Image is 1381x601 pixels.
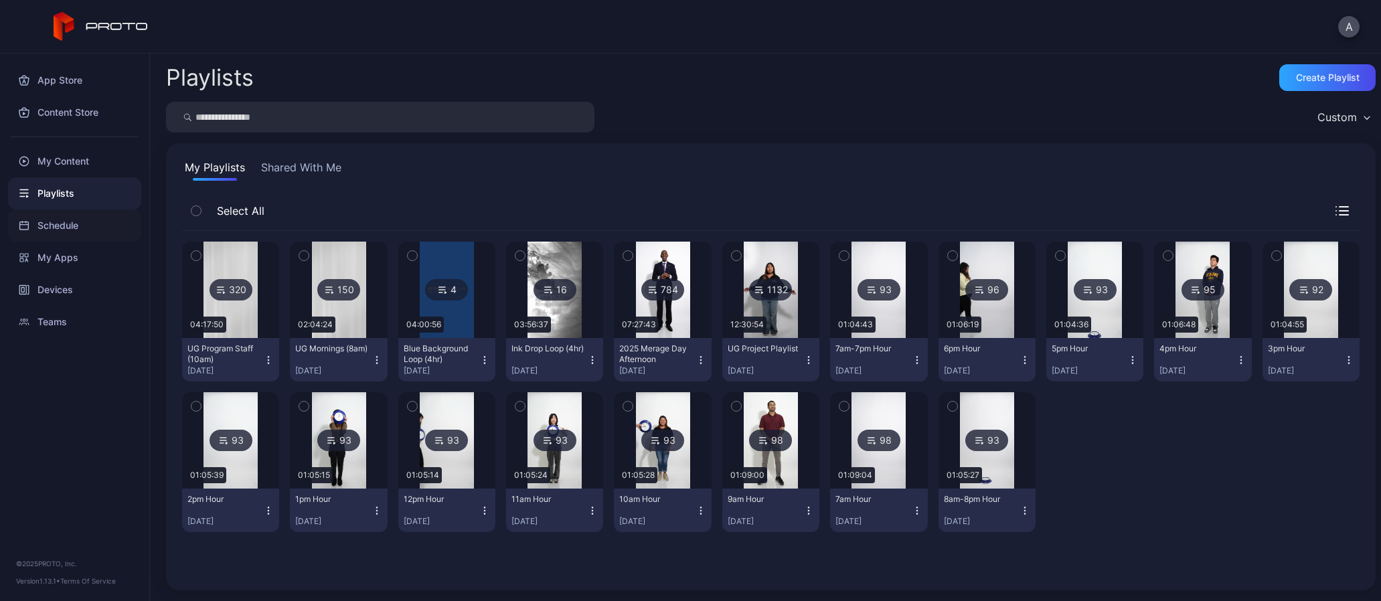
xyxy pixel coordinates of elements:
div: [DATE] [728,516,803,527]
div: 4pm Hour [1159,343,1233,354]
button: Shared With Me [258,159,344,181]
div: [DATE] [511,516,587,527]
div: 93 [858,279,900,300]
div: 11am Hour [511,494,585,505]
div: 93 [210,430,252,451]
div: 93 [965,430,1008,451]
div: 10am Hour [619,494,693,505]
div: 320 [210,279,252,300]
div: 01:09:04 [835,467,875,483]
div: 4 [425,279,468,300]
div: 01:05:14 [404,467,442,483]
div: 93 [317,430,360,451]
a: Schedule [8,209,141,242]
div: [DATE] [295,516,371,527]
div: 98 [749,430,792,451]
div: [DATE] [944,365,1020,376]
button: UG Project Playlist[DATE] [722,338,819,381]
div: 1pm Hour [295,494,369,505]
div: 01:05:24 [511,467,550,483]
button: 11am Hour[DATE] [506,489,603,532]
div: 9am Hour [728,494,801,505]
div: 95 [1182,279,1224,300]
div: 7am Hour [835,494,909,505]
div: [DATE] [619,516,695,527]
div: 01:05:28 [619,467,657,483]
button: UG Program Staff (10am)[DATE] [182,338,279,381]
div: 16 [534,279,576,300]
div: UG Mornings (8am) [295,343,369,354]
a: My Content [8,145,141,177]
span: Version 1.13.1 • [16,577,60,585]
div: [DATE] [1268,365,1344,376]
div: 02:04:24 [295,317,335,333]
div: 01:04:36 [1052,317,1091,333]
a: Devices [8,274,141,306]
div: 2025 Merage Day Afternoon [619,343,693,365]
div: 01:05:39 [187,467,226,483]
div: 01:06:48 [1159,317,1198,333]
div: 04:00:56 [404,317,444,333]
div: 150 [317,279,360,300]
div: 98 [858,430,900,451]
div: 8am-8pm Hour [944,494,1018,505]
div: 01:04:55 [1268,317,1307,333]
a: Content Store [8,96,141,128]
div: 92 [1289,279,1332,300]
div: 7am-7pm Hour [835,343,909,354]
button: 1pm Hour[DATE] [290,489,387,532]
div: 12:30:54 [728,317,766,333]
div: [DATE] [619,365,695,376]
div: [DATE] [511,365,587,376]
div: 93 [425,430,468,451]
button: Create Playlist [1279,64,1376,91]
button: 7am Hour[DATE] [830,489,927,532]
button: My Playlists [182,159,248,181]
div: UG Program Staff (10am) [187,343,261,365]
div: [DATE] [187,516,263,527]
button: 4pm Hour[DATE] [1154,338,1251,381]
button: 9am Hour[DATE] [722,489,819,532]
div: UG Project Playlist [728,343,801,354]
button: 2025 Merage Day Afternoon[DATE] [614,338,711,381]
div: 01:06:19 [944,317,981,333]
div: 01:04:43 [835,317,876,333]
div: [DATE] [728,365,803,376]
span: Select All [210,203,264,219]
button: A [1338,16,1360,37]
div: [DATE] [187,365,263,376]
div: Custom [1317,110,1357,124]
div: 04:17:50 [187,317,226,333]
h2: Playlists [166,66,254,90]
a: Teams [8,306,141,338]
div: © 2025 PROTO, Inc. [16,558,133,569]
button: 3pm Hour[DATE] [1263,338,1360,381]
div: 07:27:43 [619,317,659,333]
div: 3pm Hour [1268,343,1342,354]
a: Terms Of Service [60,577,116,585]
div: App Store [8,64,141,96]
div: [DATE] [835,516,911,527]
div: [DATE] [404,516,479,527]
div: [DATE] [404,365,479,376]
div: Ink Drop Loop (4hr) [511,343,585,354]
div: [DATE] [1052,365,1127,376]
div: 01:09:00 [728,467,767,483]
button: Ink Drop Loop (4hr)[DATE] [506,338,603,381]
div: 2pm Hour [187,494,261,505]
button: Custom [1311,102,1376,133]
div: 01:05:15 [295,467,333,483]
div: [DATE] [295,365,371,376]
div: 93 [534,430,576,451]
div: [DATE] [1159,365,1235,376]
div: 96 [965,279,1008,300]
div: Create Playlist [1296,72,1360,83]
button: 5pm Hour[DATE] [1046,338,1143,381]
div: 1132 [749,279,792,300]
div: 6pm Hour [944,343,1018,354]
